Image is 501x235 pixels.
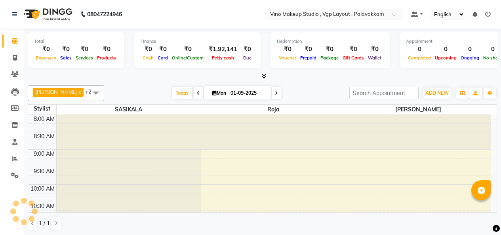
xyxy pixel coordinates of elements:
[346,105,491,115] span: [PERSON_NAME]
[277,45,298,54] div: ₹0
[32,150,56,158] div: 9:00 AM
[468,203,493,227] iframe: chat widget
[35,89,78,95] span: [PERSON_NAME]
[201,105,346,115] span: Roja
[406,55,433,61] span: Completed
[95,45,118,54] div: ₹0
[298,55,318,61] span: Prepaid
[95,55,118,61] span: Products
[433,55,459,61] span: Upcoming
[210,55,236,61] span: Petty cash
[74,45,95,54] div: ₹0
[58,45,74,54] div: ₹0
[433,45,459,54] div: 0
[241,55,253,61] span: Due
[459,55,481,61] span: Ongoing
[366,45,383,54] div: ₹0
[141,55,156,61] span: Cash
[32,167,56,176] div: 9:30 AM
[141,45,156,54] div: ₹0
[87,3,122,25] b: 08047224946
[85,88,97,95] span: +2
[341,55,366,61] span: Gift Cards
[170,55,206,61] span: Online/Custom
[32,115,56,123] div: 8:00 AM
[228,87,268,99] input: 2025-09-01
[210,90,228,96] span: Mon
[141,38,254,45] div: Finance
[366,55,383,61] span: Wallet
[318,45,341,54] div: ₹0
[28,105,56,113] div: Stylist
[170,45,206,54] div: ₹0
[206,45,240,54] div: ₹1,92,141
[156,55,170,61] span: Card
[240,45,254,54] div: ₹0
[39,219,50,227] span: 1 / 1
[406,45,433,54] div: 0
[57,105,201,115] span: SASIKALA
[74,55,95,61] span: Services
[341,45,366,54] div: ₹0
[349,87,419,99] input: Search Appointment
[29,202,56,210] div: 10:30 AM
[425,90,449,96] span: ADD NEW
[277,55,298,61] span: Voucher
[32,132,56,141] div: 8:30 AM
[78,89,81,95] a: x
[298,45,318,54] div: ₹0
[172,87,192,99] span: Today
[423,88,451,99] button: ADD NEW
[20,3,74,25] img: logo
[459,45,481,54] div: 0
[156,45,170,54] div: ₹0
[34,45,58,54] div: ₹0
[34,38,118,45] div: Total
[34,55,58,61] span: Expenses
[29,185,56,193] div: 10:00 AM
[318,55,341,61] span: Package
[277,38,383,45] div: Redemption
[58,55,74,61] span: Sales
